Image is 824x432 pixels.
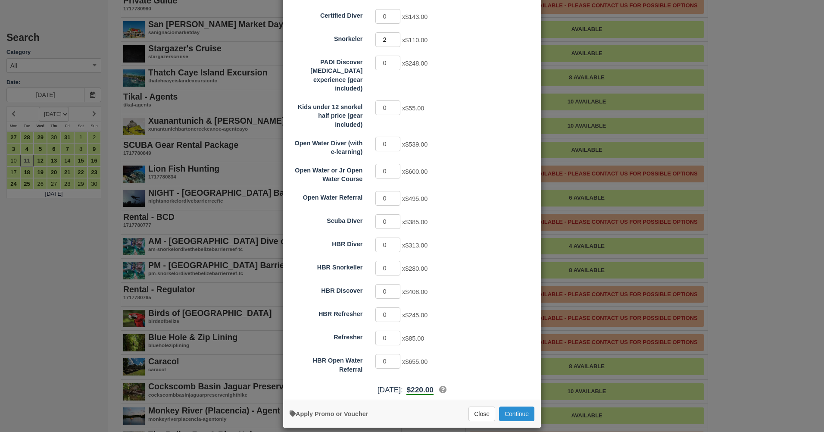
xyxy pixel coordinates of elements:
[405,195,428,202] span: $495.00
[375,354,400,369] input: HBR Open Water Referral
[375,307,400,322] input: HBR Refresher
[375,214,400,229] input: Scuba DIver
[405,219,428,225] span: $385.00
[405,358,428,365] span: $655.00
[283,353,369,374] label: HBR Open Water Referral
[283,283,369,295] label: HBR Discover
[402,13,428,20] span: x
[402,358,428,365] span: x
[468,407,495,421] button: Close
[402,37,428,44] span: x
[375,32,400,47] input: Snorkeler
[402,105,424,112] span: x
[375,164,400,178] input: Open Water or Jr Open Water Course
[406,385,433,394] span: $220.00
[283,55,369,93] label: PADI Discover Scuba Diving experience (gear included)
[405,288,428,295] span: $408.00
[283,260,369,272] label: HBR Snorkeller
[283,190,369,202] label: Open Water Referral
[375,9,400,24] input: Certified Diver
[499,407,534,421] button: Add to Booking
[402,288,428,295] span: x
[283,31,369,44] label: Snorkeler
[402,195,428,202] span: x
[375,238,400,252] input: HBR Diver
[405,105,424,112] span: $55.00
[405,335,424,342] span: $85.00
[402,141,428,148] span: x
[405,141,428,148] span: $539.00
[405,265,428,272] span: $280.00
[402,60,428,67] span: x
[402,219,428,225] span: x
[283,385,541,395] div: [DATE]:
[402,335,424,342] span: x
[405,60,428,67] span: $248.00
[283,307,369,319] label: HBR Refresher
[405,168,428,175] span: $600.00
[283,213,369,225] label: Scuba DIver
[283,330,369,342] label: Refresher
[283,8,369,20] label: Certified Diver
[375,331,400,345] input: Refresher
[402,242,428,249] span: x
[402,312,428,319] span: x
[402,168,428,175] span: x
[290,410,368,417] a: Apply Voucher
[402,265,428,272] span: x
[405,37,428,44] span: $110.00
[283,100,369,129] label: Kids under 12 snorkel half price (gear included)
[283,237,369,249] label: HBR Diver
[375,284,400,299] input: HBR Discover
[375,56,400,70] input: PADI Discover Scuba Diving experience (gear included)
[405,13,428,20] span: $143.00
[375,100,400,115] input: Kids under 12 snorkel half price (gear included)
[283,136,369,157] label: Open Water Diver (with e-learning)
[405,312,428,319] span: $245.00
[283,163,369,184] label: Open Water or Jr Open Water Course
[375,137,400,151] input: Open Water Diver (with e-learning)
[405,242,428,249] span: $313.00
[375,261,400,275] input: HBR Snorkeller
[375,191,400,206] input: Open Water Referral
